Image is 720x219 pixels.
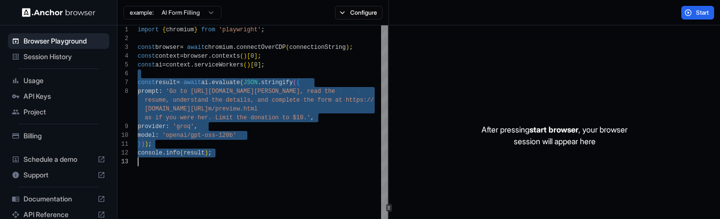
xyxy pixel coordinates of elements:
[138,141,141,148] span: }
[166,88,314,95] span: 'Go to [URL][DOMAIN_NAME][PERSON_NAME], re
[208,79,212,86] span: .
[118,149,128,157] div: 12
[166,26,194,33] span: chromium
[261,26,264,33] span: ;
[205,150,208,156] span: )
[219,26,261,33] span: 'playwright'
[194,123,197,130] span: ,
[254,62,258,68] span: 0
[233,44,236,51] span: .
[118,140,128,149] div: 11
[155,44,180,51] span: browser
[314,88,335,95] span: ad the
[254,53,258,60] span: ]
[8,73,109,88] div: Usage
[144,114,310,121] span: as if you were her. Limit the donation to $10.'
[24,154,94,164] span: Schedule a demo
[321,97,374,104] span: orm at https://
[261,62,264,68] span: ;
[212,79,240,86] span: evaluate
[118,43,128,52] div: 3
[138,123,166,130] span: provider
[155,132,159,139] span: :
[138,88,159,95] span: prompt
[155,53,180,60] span: context
[138,26,159,33] span: import
[155,79,176,86] span: result
[118,122,128,131] div: 9
[138,44,155,51] span: const
[286,44,289,51] span: (
[8,104,109,120] div: Project
[208,106,258,112] span: m/preview.html
[8,128,109,144] div: Billing
[138,79,155,86] span: const
[166,150,180,156] span: info
[138,62,155,68] span: const
[24,170,94,180] span: Support
[118,25,128,34] div: 1
[243,79,258,86] span: JSON
[208,150,212,156] span: ;
[162,26,166,33] span: {
[250,62,254,68] span: [
[138,53,155,60] span: const
[187,44,205,51] span: await
[243,62,247,68] span: (
[144,141,148,148] span: )
[240,79,243,86] span: (
[118,87,128,96] div: 8
[24,52,105,62] span: Session History
[162,132,236,139] span: 'openai/gpt-oss-120b'
[258,53,261,60] span: ;
[258,79,261,86] span: .
[180,44,183,51] span: =
[311,114,314,121] span: ,
[8,33,109,49] div: Browser Playground
[289,44,346,51] span: connectionString
[159,88,162,95] span: :
[247,62,250,68] span: )
[24,36,105,46] span: Browser Playground
[138,132,155,139] span: model
[24,91,105,101] span: API Keys
[141,141,144,148] span: )
[162,62,166,68] span: =
[166,62,191,68] span: context
[148,141,152,148] span: ;
[346,44,349,51] span: )
[118,52,128,61] div: 4
[191,62,194,68] span: .
[237,44,286,51] span: connectOverCDP
[194,62,243,68] span: serviceWorkers
[335,6,383,20] button: Configure
[22,8,96,17] img: Anchor Logo
[681,6,714,20] button: Start
[208,53,212,60] span: .
[176,79,180,86] span: =
[201,79,208,86] span: ai
[144,97,321,104] span: resume, understand the details, and complete the f
[24,131,105,141] span: Billing
[247,53,250,60] span: [
[8,49,109,65] div: Session History
[118,131,128,140] div: 10
[258,62,261,68] span: ]
[138,150,162,156] span: console
[24,76,105,86] span: Usage
[24,107,105,117] span: Project
[529,125,578,134] span: start browser
[261,79,293,86] span: stringify
[349,44,353,51] span: ;
[180,53,183,60] span: =
[118,78,128,87] div: 7
[240,53,243,60] span: (
[205,44,233,51] span: chromium
[8,167,109,183] div: Support
[180,150,183,156] span: (
[118,69,128,78] div: 6
[130,9,154,17] span: example:
[8,191,109,207] div: Documentation
[118,61,128,69] div: 5
[184,79,201,86] span: await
